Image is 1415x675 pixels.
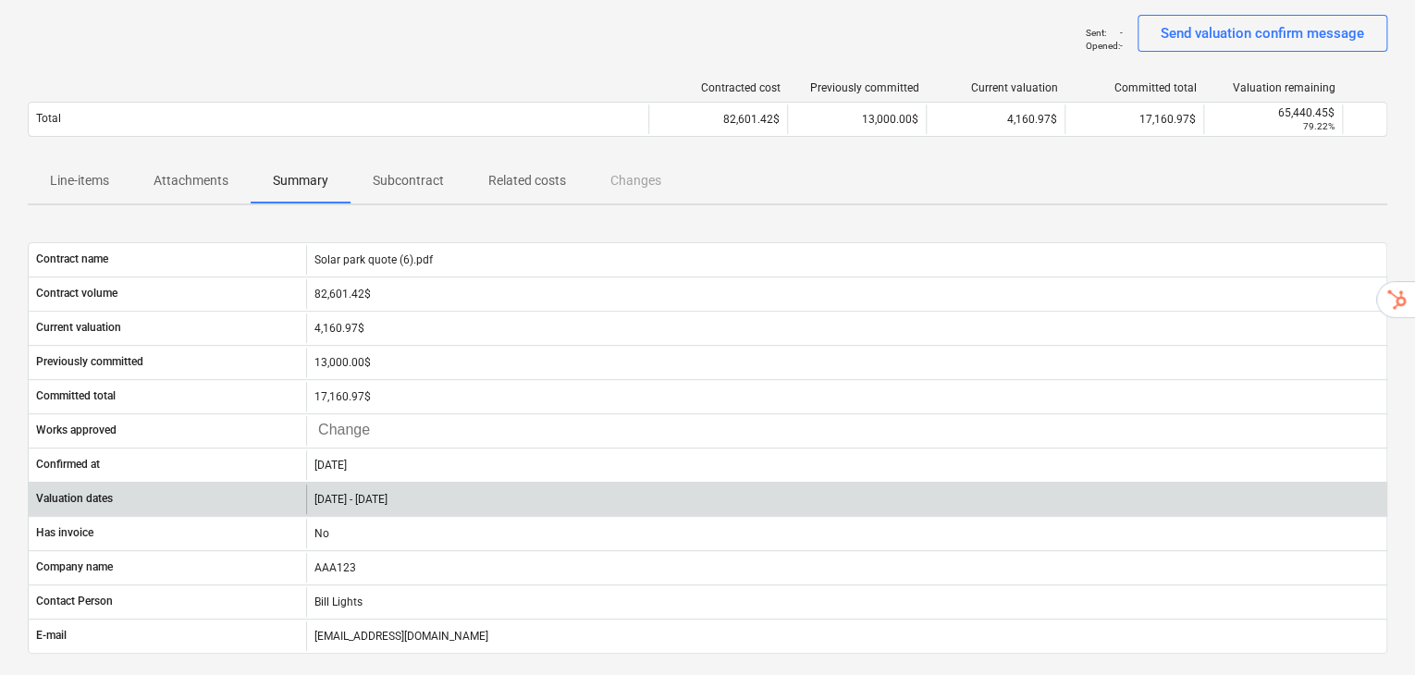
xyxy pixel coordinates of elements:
p: Total [36,111,61,127]
div: [DATE] - [DATE] [306,485,1386,514]
div: 4,160.97$ [306,313,1386,343]
p: Attachments [154,171,228,190]
p: Current valuation [36,320,121,336]
p: Works approved [36,423,117,438]
p: Sent : [1086,27,1106,39]
p: Has invoice [36,525,93,541]
div: 65,440.45$ [1212,106,1335,119]
p: Contact Person [36,594,113,609]
p: - [1120,27,1123,39]
div: 17,160.97$ [1064,104,1203,134]
div: Previously committed [795,81,919,94]
div: Committed total [1073,81,1197,94]
button: Send valuation confirm message [1138,15,1387,52]
div: 4,160.97$ [926,104,1064,134]
p: Opened : [1086,40,1120,52]
div: 13,000.00$ [306,348,1386,377]
div: 13,000.00$ [787,104,926,134]
p: E-mail [36,628,67,644]
div: 82,601.42$ [648,104,787,134]
p: Line-items [50,171,109,190]
div: Bill Lights [306,587,1386,617]
div: [DATE] [306,450,1386,480]
div: [EMAIL_ADDRESS][DOMAIN_NAME] [306,621,1386,651]
div: No [306,519,1386,548]
p: Contract name [36,252,108,267]
div: 17,160.97$ [306,382,1386,411]
div: Valuation remaining [1212,81,1335,94]
div: Current valuation [934,81,1058,94]
p: Related costs [488,171,566,190]
div: Send valuation confirm message [1161,21,1364,45]
p: Contract volume [36,286,117,301]
div: 82,601.42$ [306,279,1386,309]
p: Summary [273,171,328,190]
p: - [1120,40,1123,52]
small: 79.22% [1303,121,1335,131]
p: Previously committed [36,354,143,370]
p: Committed total [36,388,116,404]
div: AAA123 [306,553,1386,583]
p: Confirmed at [36,457,100,472]
p: Valuation dates [36,491,113,507]
div: Solar park quote (6).pdf [306,245,1386,275]
div: Contracted cost [657,81,781,94]
p: Company name [36,559,113,575]
input: Change [314,418,401,444]
p: Subcontract [373,171,444,190]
